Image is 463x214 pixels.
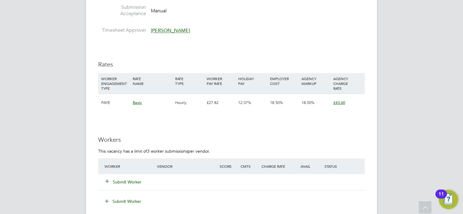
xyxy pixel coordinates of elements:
p: This vacancy has a limit of per vendor. [98,148,365,154]
div: Charge Rate [260,161,291,172]
div: PAYE [100,94,131,112]
div: Worker [103,161,155,172]
span: 18.00% [301,100,315,105]
div: RATE TYPE [174,73,205,89]
button: Open Resource Center, 11 new notifications [439,190,458,209]
button: Submit Worker [101,196,146,206]
div: Status [323,161,365,172]
h3: Workers [98,136,365,144]
div: HOLIDAY PAY [237,73,268,89]
span: Basic [133,100,142,105]
div: 11 [438,194,444,202]
button: Submit Worker [105,179,142,185]
div: Avail [291,161,323,172]
div: EMPLOYER COST [268,73,300,89]
div: Score [218,161,239,172]
label: Timesheet Approver [98,27,146,34]
span: 18.50% [270,100,283,105]
div: WORKER ENGAGEMENT TYPE [100,73,131,94]
span: [PERSON_NAME] [151,28,190,34]
span: 12.07% [238,100,251,105]
span: Manual [151,8,167,14]
div: Cmts [239,161,260,172]
label: Submission Acceptance [98,4,146,17]
div: Vendor [155,161,218,172]
em: 3 worker submissions [147,148,188,154]
div: Hourly [174,94,205,112]
div: AGENCY CHARGE RATE [332,73,363,94]
div: WORKER PAY RATE [205,73,237,89]
div: £27.82 [205,94,237,112]
h3: Rates [98,60,365,68]
div: RATE NAME [131,73,173,89]
span: £43.60 [333,100,345,105]
div: AGENCY MARKUP [300,73,331,89]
